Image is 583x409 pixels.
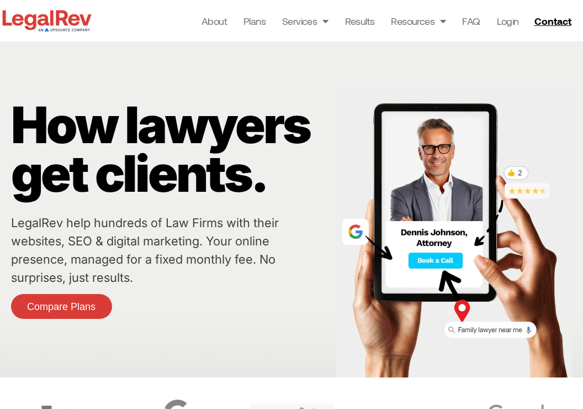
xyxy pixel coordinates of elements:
a: Contact [530,12,579,30]
p: How lawyers get clients. [11,101,331,198]
span: Contact [534,16,571,26]
nav: Menu [202,13,519,29]
a: LegalRev help hundreds of Law Firms with their websites, SEO & digital marketing. Your online pre... [11,216,279,285]
a: Plans [243,13,266,29]
a: Services [282,13,328,29]
a: FAQ [462,13,480,29]
a: Compare Plans [11,294,112,319]
span: Compare Plans [27,302,96,312]
a: Results [345,13,375,29]
a: About [202,13,227,29]
a: Resources [391,13,446,29]
a: Login [497,13,519,29]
